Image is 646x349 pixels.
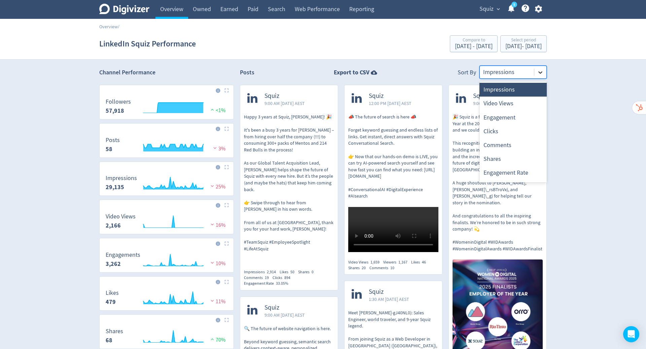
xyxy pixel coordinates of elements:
[411,259,430,265] div: Likes
[264,312,305,318] span: 9:00 AM [DATE] AEST
[362,265,366,271] span: 20
[348,114,438,200] p: 📣 The future of search is here 📣 Forget keyword guessing and endless lists of links. Get instant,...
[244,114,334,252] p: Happy 3 years at Squiz, [PERSON_NAME]! 🎉 It's been a busy 3 years for [PERSON_NAME] – from hiring...
[106,213,136,220] dt: Video Views
[383,259,411,265] div: Viewers
[240,68,254,79] h2: Posts
[102,137,231,155] svg: Posts 58
[369,288,409,296] span: Squiz
[513,2,515,7] text: 5
[224,203,229,207] img: Placeholder
[265,275,269,280] span: 19
[224,165,229,169] img: Placeholder
[209,298,225,305] span: 11%
[280,269,298,275] div: Likes
[473,92,513,100] span: Squiz
[334,68,369,77] strong: Export to CSV
[455,43,493,49] div: [DATE] - [DATE]
[102,252,231,270] svg: Engagements 3,262
[240,85,338,264] a: Squiz9:00 AM [DATE] AESTHappy 3 years at Squiz, [PERSON_NAME]! 🎉 It's been a busy 3 years for [PE...
[348,259,383,265] div: Video Views
[500,35,547,52] button: Select period[DATE]- [DATE]
[209,260,216,265] img: negative-performance.svg
[312,269,314,275] span: 0
[479,125,547,138] div: Clicks
[209,183,216,188] img: negative-performance.svg
[106,251,140,259] dt: Engagements
[422,259,426,265] span: 46
[623,326,639,342] div: Open Intercom Messenger
[453,114,543,252] p: 🎉 Squiz is a finalist for Employer of the Year at the 2025 Women In Digital Awards, and we couldn...
[511,2,517,7] a: 5
[212,145,225,152] span: 3%
[106,98,131,106] dt: Followers
[99,68,234,77] h2: Channel Performance
[479,152,547,166] div: Shares
[479,166,547,180] div: Engagement Rate
[458,68,476,79] div: Sort By
[273,275,294,281] div: Clicks
[450,35,498,52] button: Compare to[DATE] - [DATE]
[106,107,124,115] strong: 57,918
[264,304,305,312] span: Squiz
[345,85,442,254] a: Squiz12:00 PM [DATE] AEST📣 The future of search is here 📣 Forget keyword guessing and endless lis...
[479,83,547,97] div: Impressions
[209,222,216,227] img: negative-performance.svg
[398,259,407,265] span: 1,167
[298,269,317,275] div: Shares
[505,43,542,49] div: [DATE] - [DATE]
[244,275,273,281] div: Comments
[479,97,547,110] div: Video Views
[276,281,288,286] span: 33.05%
[118,24,119,30] span: /
[477,4,502,14] button: Squiz
[106,298,116,306] strong: 479
[209,298,216,303] img: negative-performance.svg
[369,296,409,303] span: 1:30 AM [DATE] AEST
[479,4,494,14] span: Squiz
[455,38,493,43] div: Compare to
[369,100,411,107] span: 12:00 PM [DATE] AEST
[106,145,112,153] strong: 58
[267,269,276,275] span: 2,914
[224,88,229,93] img: Placeholder
[369,265,398,271] div: Comments
[106,136,120,144] dt: Posts
[106,221,121,230] strong: 2,166
[102,328,231,346] svg: Shares 68
[473,100,513,107] span: 9:00 AM [DATE] AEST
[479,138,547,152] div: Comments
[390,265,394,271] span: 10
[479,111,547,125] div: Engagement
[102,175,231,193] svg: Impressions 29,135
[106,174,137,182] dt: Impressions
[224,127,229,131] img: Placeholder
[244,281,292,286] div: Engagement Rate
[106,260,121,268] strong: 3,262
[284,275,290,280] span: 894
[106,336,112,344] strong: 68
[209,260,225,267] span: 10%
[102,213,231,231] svg: Video Views 2,166
[495,6,501,12] span: expand_more
[479,180,547,194] div: Date
[369,92,411,100] span: Squiz
[209,337,225,343] span: 70%
[224,318,229,322] img: Placeholder
[224,280,229,284] img: Placeholder
[505,38,542,43] div: Select period
[106,327,123,335] dt: Shares
[224,241,229,246] img: Placeholder
[370,259,380,265] span: 1,659
[264,100,305,107] span: 9:00 AM [DATE] AEST
[99,33,196,55] h1: LinkedIn Squiz Performance
[209,337,216,342] img: positive-performance.svg
[290,269,294,275] span: 50
[99,24,118,30] a: Overview
[348,265,369,271] div: Shares
[209,222,225,229] span: 16%
[209,183,225,190] span: 25%
[264,92,305,100] span: Squiz
[106,289,119,297] dt: Likes
[102,290,231,308] svg: Likes 479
